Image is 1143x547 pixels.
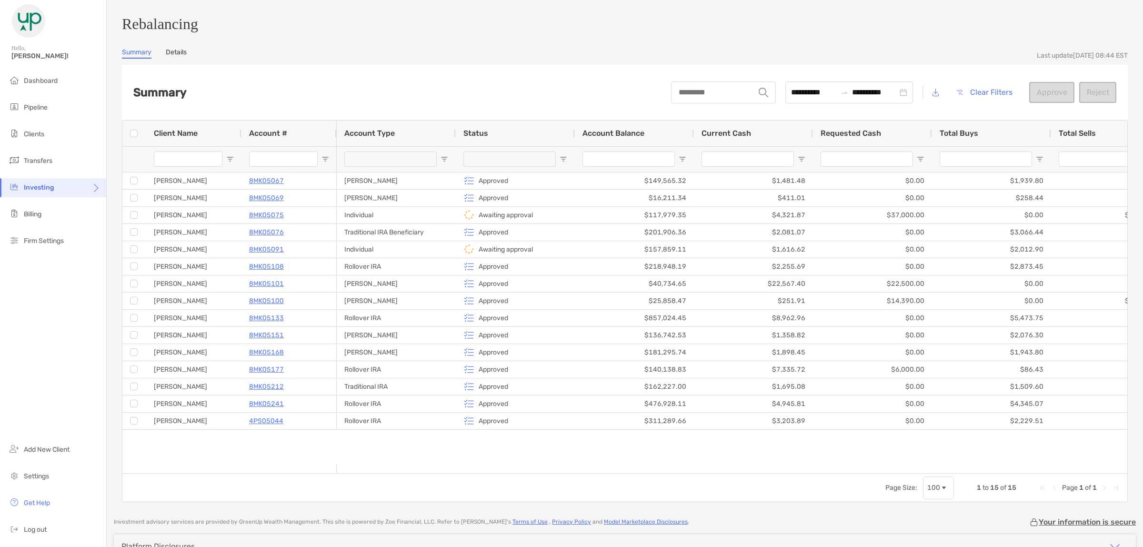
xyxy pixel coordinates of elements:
[813,172,932,189] div: $0.00
[337,378,456,395] div: Traditional IRA
[249,175,284,187] a: 8MK05067
[463,312,475,324] img: icon status
[463,209,475,221] img: icon status
[512,518,548,525] a: Terms of Use
[146,310,241,326] div: [PERSON_NAME]
[694,258,813,275] div: $2,255.69
[249,381,284,393] a: 8MK05212
[479,243,533,255] p: Awaiting approval
[344,129,395,138] span: Account Type
[337,172,456,189] div: [PERSON_NAME]
[321,155,329,163] button: Open Filter Menu
[146,293,241,309] div: [PERSON_NAME]
[249,261,284,273] a: 8MK05108
[813,275,932,292] div: $22,500.00
[694,241,813,258] div: $1,616.62
[813,361,932,378] div: $6,000.00
[604,518,688,525] a: Model Marketplace Disclosures
[249,243,284,255] p: 8MK05091
[694,275,813,292] div: $22,567.40
[813,241,932,258] div: $0.00
[694,310,813,326] div: $8,962.96
[813,258,932,275] div: $0.00
[940,152,1032,167] input: Total Buys Filter Input
[11,4,46,38] img: Zoe Logo
[694,378,813,395] div: $1,695.08
[932,378,1051,395] div: $1,509.60
[560,155,567,163] button: Open Filter Menu
[9,208,20,219] img: billing icon
[575,172,694,189] div: $149,565.32
[249,329,284,341] a: 8MK05151
[337,293,456,309] div: [PERSON_NAME]
[9,128,20,139] img: clients icon
[813,344,932,361] div: $0.00
[575,378,694,395] div: $162,227.00
[983,484,989,492] span: to
[9,181,20,192] img: investing icon
[821,152,913,167] input: Requested Cash Filter Input
[146,275,241,292] div: [PERSON_NAME]
[841,89,848,96] span: swap-right
[249,209,284,221] a: 8MK05075
[337,190,456,206] div: [PERSON_NAME]
[463,129,488,138] span: Status
[575,344,694,361] div: $181,295.74
[582,152,675,167] input: Account Balance Filter Input
[923,476,954,499] div: Page Size
[575,207,694,223] div: $117,979.35
[226,155,234,163] button: Open Filter Menu
[24,103,48,111] span: Pipeline
[479,398,508,410] p: Approved
[932,310,1051,326] div: $5,473.75
[249,278,284,290] a: 8MK05101
[146,190,241,206] div: [PERSON_NAME]
[249,295,284,307] a: 8MK05100
[249,192,284,204] a: 8MK05069
[932,361,1051,378] div: $86.43
[463,192,475,203] img: icon status
[1101,484,1108,492] div: Next Page
[337,224,456,241] div: Traditional IRA Beneficiary
[122,48,151,59] a: Summary
[146,224,241,241] div: [PERSON_NAME]
[702,152,794,167] input: Current Cash Filter Input
[479,346,508,358] p: Approved
[463,329,475,341] img: icon status
[479,312,508,324] p: Approved
[575,258,694,275] div: $218,948.19
[249,415,283,427] a: 4PS05044
[1051,484,1058,492] div: Previous Page
[146,241,241,258] div: [PERSON_NAME]
[479,175,508,187] p: Approved
[249,129,287,138] span: Account #
[932,327,1051,344] div: $2,076.30
[463,398,475,409] img: icon status
[575,241,694,258] div: $157,859.11
[337,395,456,412] div: Rollover IRA
[813,378,932,395] div: $0.00
[337,207,456,223] div: Individual
[9,101,20,112] img: pipeline icon
[575,224,694,241] div: $201,906.36
[9,443,20,455] img: add_new_client icon
[813,327,932,344] div: $0.00
[24,183,54,192] span: Investing
[146,327,241,344] div: [PERSON_NAME]
[11,52,100,60] span: [PERSON_NAME]!
[337,241,456,258] div: Individual
[582,129,644,138] span: Account Balance
[694,224,813,241] div: $2,081.07
[249,152,318,167] input: Account # Filter Input
[249,364,284,375] p: 8MK05177
[249,226,284,238] p: 8MK05076
[1093,484,1097,492] span: 1
[146,395,241,412] div: [PERSON_NAME]
[479,364,508,375] p: Approved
